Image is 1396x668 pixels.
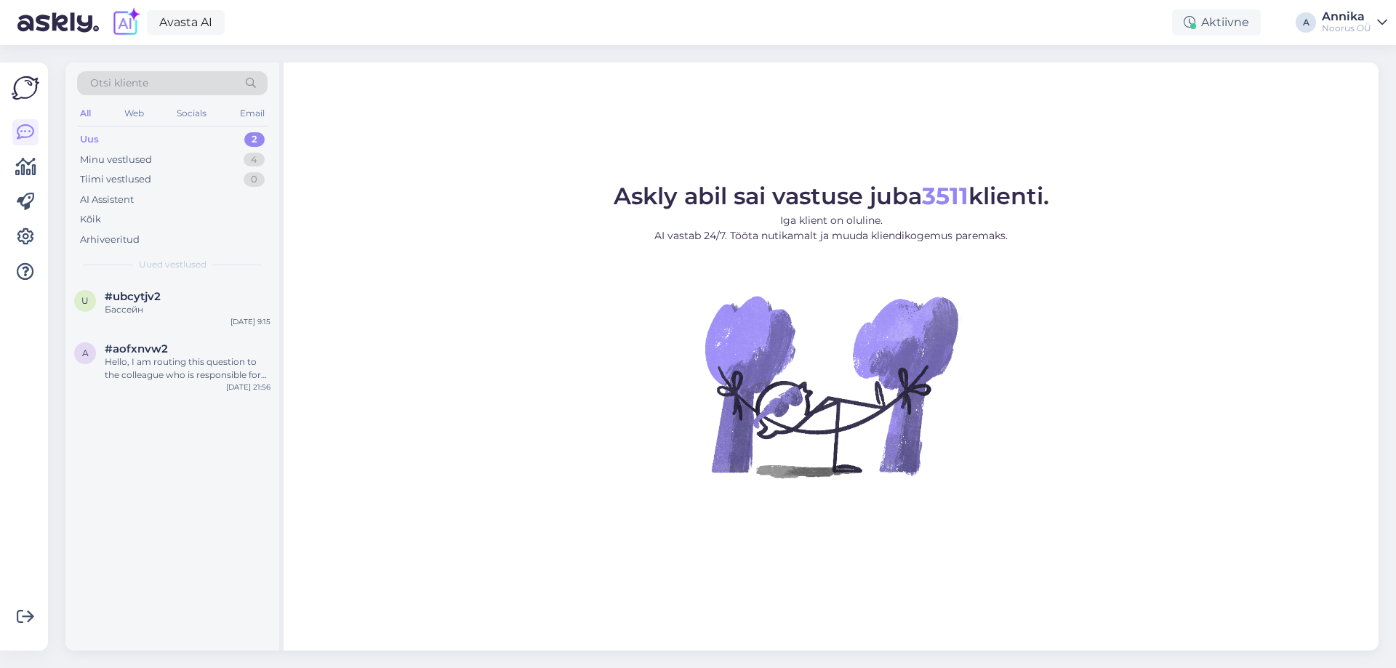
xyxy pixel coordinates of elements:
[105,342,168,355] span: #aofxnvw2
[230,316,270,327] div: [DATE] 9:15
[700,255,962,517] img: No Chat active
[1322,23,1371,34] div: Noorus OÜ
[80,172,151,187] div: Tiimi vestlused
[1296,12,1316,33] div: A
[174,104,209,123] div: Socials
[81,295,89,306] span: u
[90,76,148,91] span: Otsi kliente
[226,382,270,393] div: [DATE] 21:56
[80,132,99,147] div: Uus
[121,104,147,123] div: Web
[139,258,206,271] span: Uued vestlused
[244,132,265,147] div: 2
[80,233,140,247] div: Arhiveeritud
[614,213,1049,244] p: Iga klient on oluline. AI vastab 24/7. Tööta nutikamalt ja muuda kliendikogemus paremaks.
[12,74,39,102] img: Askly Logo
[922,182,968,210] b: 3511
[614,182,1049,210] span: Askly abil sai vastuse juba klienti.
[1172,9,1261,36] div: Aktiivne
[105,303,270,316] div: Бассейн
[105,290,161,303] span: #ubcytjv2
[77,104,94,123] div: All
[244,153,265,167] div: 4
[80,212,101,227] div: Kõik
[105,355,270,382] div: Hello, I am routing this question to the colleague who is responsible for this topic. The reply m...
[237,104,268,123] div: Email
[111,7,141,38] img: explore-ai
[1322,11,1387,34] a: AnnikaNoorus OÜ
[147,10,225,35] a: Avasta AI
[1322,11,1371,23] div: Annika
[244,172,265,187] div: 0
[82,347,89,358] span: a
[80,153,152,167] div: Minu vestlused
[80,193,134,207] div: AI Assistent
